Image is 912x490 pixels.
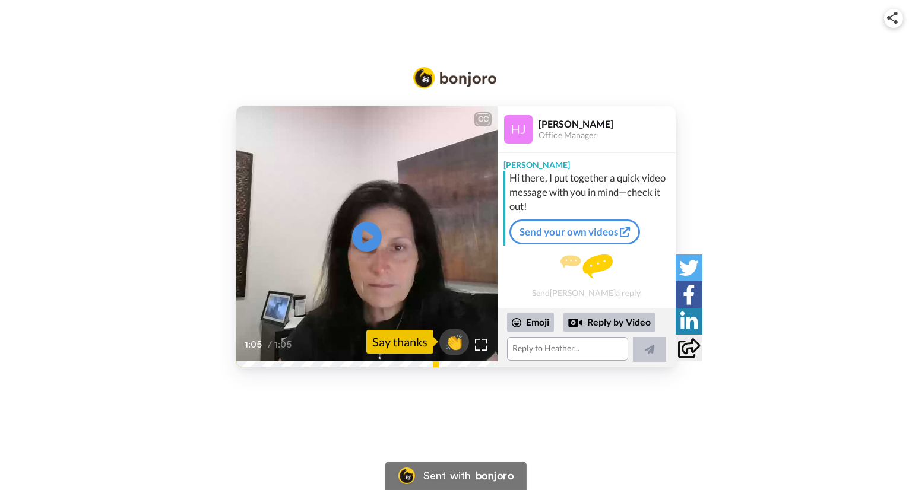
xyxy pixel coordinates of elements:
[366,330,433,354] div: Say thanks
[887,12,898,24] img: ic_share.svg
[509,171,673,214] div: Hi there, I put together a quick video message with you in mind—check it out!
[507,313,554,332] div: Emoji
[245,338,265,352] span: 1:05
[475,339,487,351] img: Full screen
[504,115,533,144] img: Profile Image
[476,113,490,125] div: CC
[563,313,655,333] div: Reply by Video
[413,67,496,88] img: Bonjoro Logo
[568,316,582,330] div: Reply by Video
[539,131,675,141] div: Office Manager
[439,332,469,351] span: 👏
[439,329,469,355] button: 👏
[539,118,675,129] div: [PERSON_NAME]
[509,219,640,244] a: Send your own videos
[498,250,676,302] div: Send [PERSON_NAME] a reply.
[274,338,295,352] span: 1:05
[560,254,613,278] img: message.svg
[498,153,676,171] div: [PERSON_NAME]
[268,338,272,352] span: /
